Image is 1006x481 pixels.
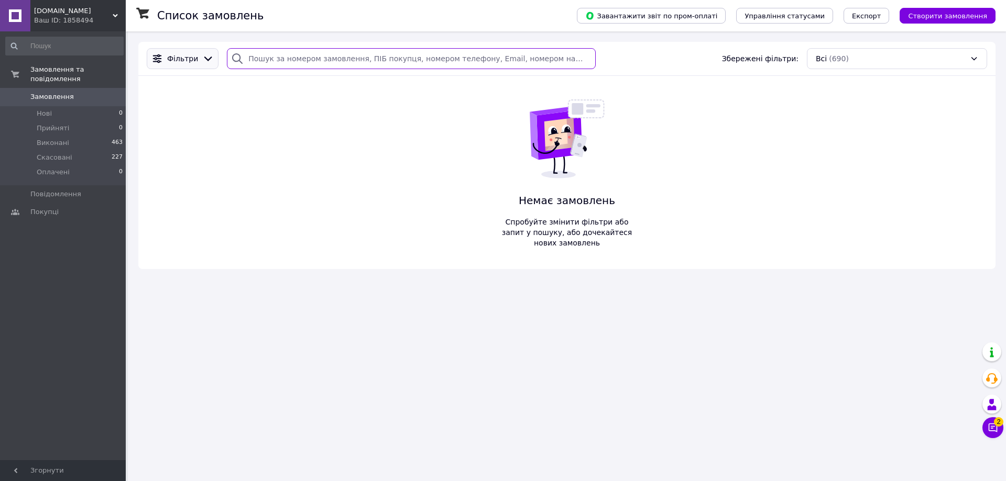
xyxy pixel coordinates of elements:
span: i-bag.com.ua [34,6,113,16]
span: Оплачені [37,167,70,177]
button: Створити замовлення [900,8,996,24]
button: Управління статусами [736,8,833,24]
span: 463 [112,138,123,148]
span: 0 [119,167,123,177]
span: 0 [119,109,123,118]
span: Замовлення та повідомлення [30,65,126,84]
span: Прийняті [37,124,69,133]
span: 227 [112,153,123,162]
span: Завантажити звіт по пром-оплаті [585,11,717,20]
input: Пошук за номером замовлення, ПІБ покупця, номером телефону, Email, номером накладної [227,48,596,69]
span: Скасовані [37,153,72,162]
h1: Список замовлень [157,9,264,22]
button: Чат з покупцем2 [982,417,1003,438]
span: 0 [119,124,123,133]
span: Управління статусами [745,12,825,20]
div: Ваш ID: 1858494 [34,16,126,25]
span: (690) [829,54,849,63]
span: Збережені фільтри: [722,53,799,64]
span: Нові [37,109,52,118]
span: Експорт [852,12,881,20]
button: Експорт [844,8,890,24]
span: Виконані [37,138,69,148]
span: 2 [994,417,1003,427]
span: Немає замовлень [498,193,636,208]
span: Повідомлення [30,189,81,199]
a: Створити замовлення [889,11,996,19]
span: Фільтри [167,53,198,64]
input: Пошук [5,37,124,55]
span: Всі [816,53,827,64]
span: Покупці [30,207,59,217]
button: Завантажити звіт по пром-оплаті [577,8,726,24]
span: Створити замовлення [908,12,987,20]
span: Спробуйте змінити фільтри або запит у пошуку, або дочекайтеся нових замовлень [498,217,636,248]
span: Замовлення [30,92,74,102]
